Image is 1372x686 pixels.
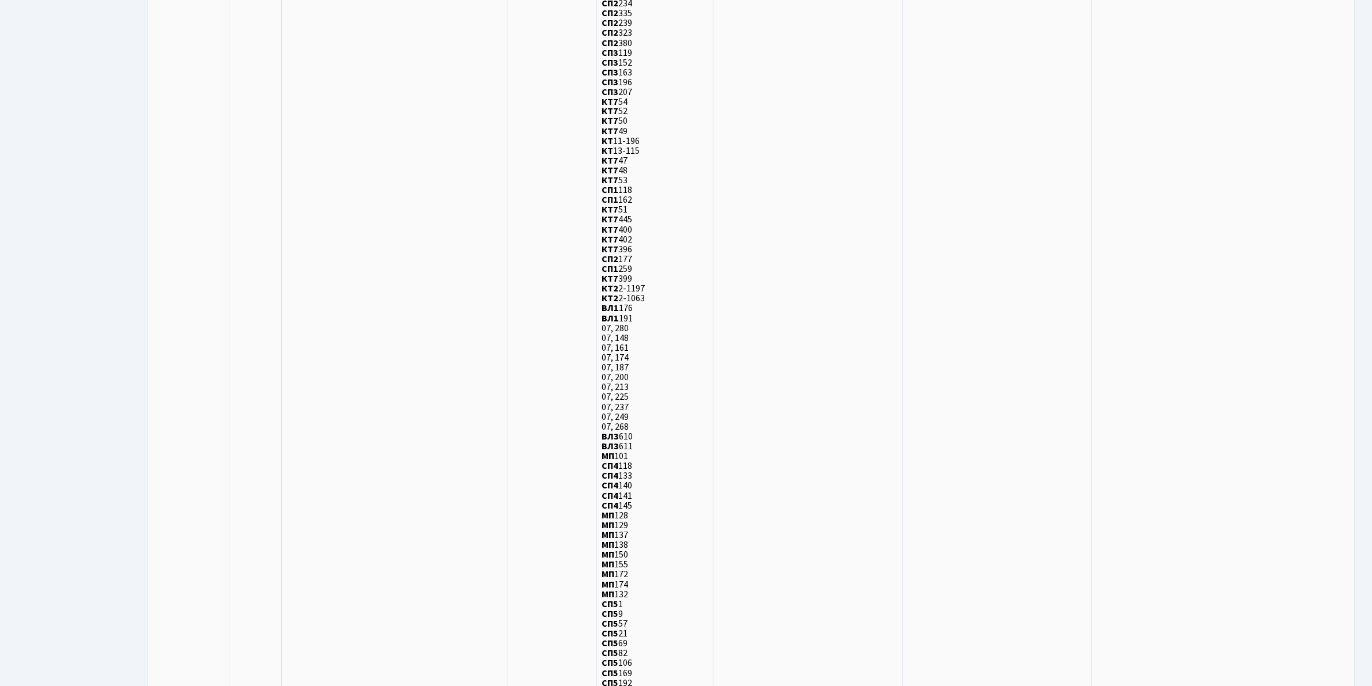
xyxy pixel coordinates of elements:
b: КТ7 [602,164,618,177]
b: СП3 [602,56,618,69]
b: СП5 [602,647,618,660]
b: КТ7 [602,125,618,138]
b: СП4 [602,499,618,512]
b: КТ7 [602,233,618,246]
b: СП5 [602,608,618,620]
b: КТ7 [602,174,618,187]
b: КТ7 [602,203,618,216]
b: СП1 [602,263,618,275]
b: СП2 [602,253,618,266]
b: КТ [602,135,613,147]
b: СП1 [602,194,618,206]
b: СП3 [602,46,618,59]
b: КТ7 [602,154,618,167]
b: КТ7 [602,223,618,236]
b: СП3 [602,85,618,98]
b: МП [602,450,614,463]
b: СП5 [602,627,618,640]
b: КТ7 [602,214,618,226]
b: МП [602,539,614,551]
b: КТ7 [602,105,618,118]
b: МП [602,568,614,581]
b: МП [602,588,614,601]
b: СП2 [602,26,618,39]
b: МП [602,529,614,541]
b: МП [602,509,614,522]
b: СП5 [602,637,618,650]
b: СП5 [602,657,618,670]
b: ВЛ1 [602,302,619,315]
b: ВЛ1 [602,312,619,325]
b: СП3 [602,66,618,78]
b: СП4 [602,490,618,502]
b: СП5 [602,598,618,611]
b: СП4 [602,460,618,472]
b: МП [602,548,614,561]
b: СП4 [602,469,618,482]
b: КТ2 [602,292,618,305]
b: МП [602,519,614,532]
b: СП5 [602,617,618,630]
b: КТ2 [602,282,618,295]
b: КТ7 [602,272,618,285]
b: ВЛ3 [602,440,619,453]
b: СП2 [602,6,618,19]
b: КТ7 [602,115,618,128]
b: КТ7 [602,95,618,108]
b: СП5 [602,667,618,680]
b: КТ7 [602,243,618,256]
b: СП3 [602,75,618,88]
b: КТ [602,145,613,157]
b: СП1 [602,184,618,196]
b: МП [602,578,614,591]
b: СП2 [602,16,618,29]
b: МП [602,558,614,571]
b: СП2 [602,36,618,49]
b: СП4 [602,480,618,492]
b: ВЛ3 [602,430,619,443]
